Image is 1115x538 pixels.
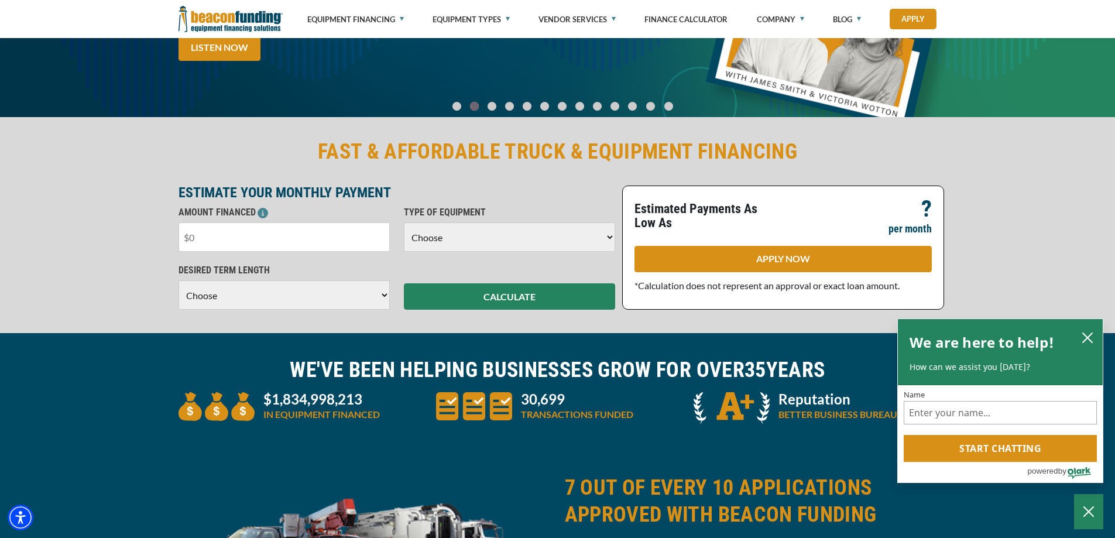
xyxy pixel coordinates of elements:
a: Go To Slide 8 [590,101,604,111]
a: Go To Slide 10 [625,101,640,111]
span: *Calculation does not represent an approval or exact loan amount. [634,280,900,291]
p: Reputation [778,392,897,406]
p: ESTIMATE YOUR MONTHLY PAYMENT [179,186,615,200]
button: Close Chatbox [1074,494,1103,529]
p: TRANSACTIONS FUNDED [521,407,633,422]
a: Go To Slide 7 [572,101,586,111]
h2: 7 OUT OF EVERY 10 APPLICATIONS APPROVED WITH BEACON FUNDING [565,474,937,528]
p: DESIRED TERM LENGTH [179,263,390,277]
h2: FAST & AFFORDABLE TRUCK & EQUIPMENT FINANCING [179,138,937,165]
p: AMOUNT FINANCED [179,205,390,220]
button: close chatbox [1078,329,1097,345]
a: Go To Slide 3 [502,101,516,111]
img: three money bags to convey large amount of equipment financed [179,392,255,421]
p: How can we assist you [DATE]? [910,361,1091,373]
a: Go To Slide 9 [608,101,622,111]
p: 30,699 [521,392,633,406]
p: BETTER BUSINESS BUREAU [778,407,897,422]
a: APPLY NOW [634,246,932,272]
a: Go To Slide 11 [643,101,658,111]
a: Go To Slide 5 [537,101,551,111]
input: Name [904,401,1097,424]
a: Go To Slide 6 [555,101,569,111]
a: Apply [890,9,936,29]
a: LISTEN NOW [179,35,260,61]
span: powered [1027,464,1058,478]
a: Powered by Olark [1027,462,1103,482]
a: Go To Slide 1 [467,101,481,111]
p: $1,834,998,213 [263,392,380,406]
button: CALCULATE [404,283,615,310]
span: 35 [745,358,766,382]
a: Go To Slide 4 [520,101,534,111]
img: three document icons to convery large amount of transactions funded [436,392,512,420]
h2: We are here to help! [910,331,1054,354]
p: per month [888,222,932,236]
p: TYPE OF EQUIPMENT [404,205,615,220]
img: A + icon [694,392,770,424]
input: $0 [179,222,390,252]
a: Go To Slide 0 [450,101,464,111]
span: by [1058,464,1066,478]
p: IN EQUIPMENT FINANCED [263,407,380,422]
a: Go To Slide 12 [661,101,676,111]
h2: WE'VE BEEN HELPING BUSINESSES GROW FOR OVER YEARS [179,357,937,383]
button: Start chatting [904,435,1097,462]
a: Go To Slide 2 [485,101,499,111]
p: ? [921,202,932,216]
label: Name [904,391,1097,399]
div: olark chatbox [897,318,1103,484]
p: Estimated Payments As Low As [634,202,776,230]
div: Accessibility Menu [8,505,33,530]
